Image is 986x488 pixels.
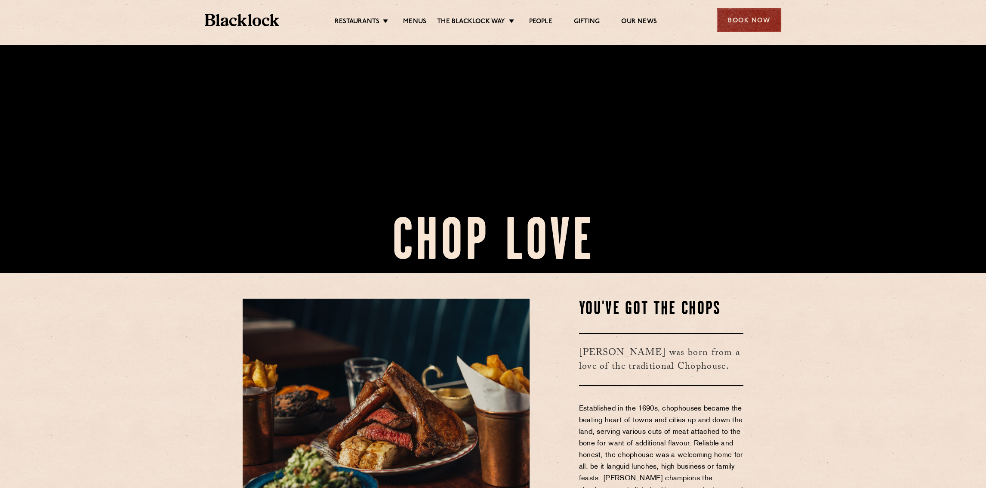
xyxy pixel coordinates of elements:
[403,18,426,27] a: Menus
[335,18,379,27] a: Restaurants
[437,18,505,27] a: The Blacklock Way
[205,14,279,26] img: BL_Textured_Logo-footer-cropped.svg
[717,8,781,32] div: Book Now
[579,299,744,320] h2: You've Got The Chops
[579,333,744,386] h3: [PERSON_NAME] was born from a love of the traditional Chophouse.
[621,18,657,27] a: Our News
[529,18,552,27] a: People
[574,18,600,27] a: Gifting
